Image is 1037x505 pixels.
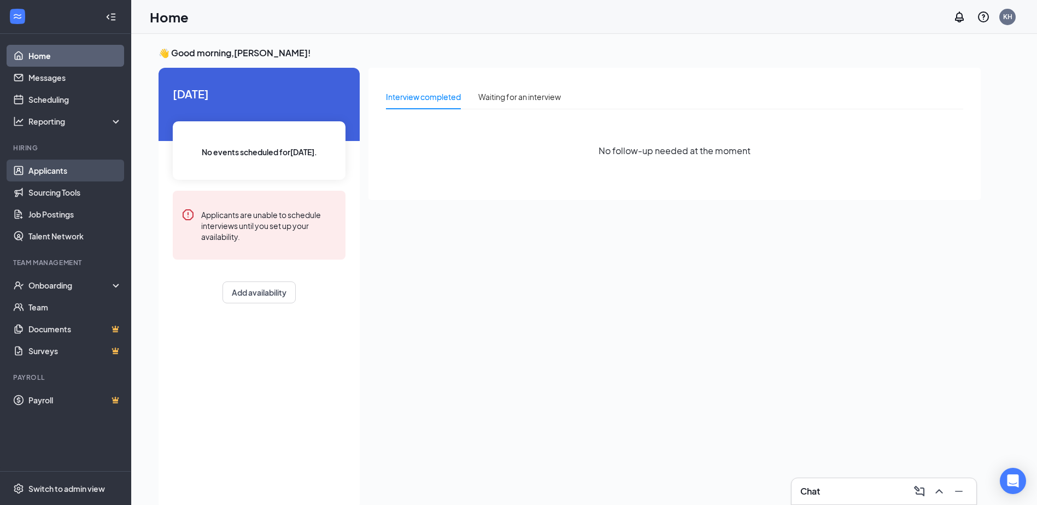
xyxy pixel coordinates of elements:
[977,10,990,24] svg: QuestionInfo
[13,373,120,382] div: Payroll
[28,296,122,318] a: Team
[28,116,122,127] div: Reporting
[952,485,965,498] svg: Minimize
[28,203,122,225] a: Job Postings
[911,483,928,500] button: ComposeMessage
[950,483,968,500] button: Minimize
[28,67,122,89] a: Messages
[150,8,189,26] h1: Home
[13,483,24,494] svg: Settings
[800,485,820,497] h3: Chat
[930,483,948,500] button: ChevronUp
[953,10,966,24] svg: Notifications
[13,116,24,127] svg: Analysis
[1000,468,1026,494] div: Open Intercom Messenger
[933,485,946,498] svg: ChevronUp
[386,91,461,103] div: Interview completed
[28,280,113,291] div: Onboarding
[28,318,122,340] a: DocumentsCrown
[913,485,926,498] svg: ComposeMessage
[599,144,751,157] span: No follow-up needed at the moment
[28,340,122,362] a: SurveysCrown
[13,143,120,152] div: Hiring
[222,281,296,303] button: Add availability
[106,11,116,22] svg: Collapse
[202,146,317,158] span: No events scheduled for [DATE] .
[1003,12,1012,21] div: KH
[28,89,122,110] a: Scheduling
[201,208,337,242] div: Applicants are unable to schedule interviews until you set up your availability.
[478,91,561,103] div: Waiting for an interview
[28,45,122,67] a: Home
[28,181,122,203] a: Sourcing Tools
[28,483,105,494] div: Switch to admin view
[13,280,24,291] svg: UserCheck
[181,208,195,221] svg: Error
[28,225,122,247] a: Talent Network
[12,11,23,22] svg: WorkstreamLogo
[13,258,120,267] div: Team Management
[28,160,122,181] a: Applicants
[159,47,981,59] h3: 👋 Good morning, [PERSON_NAME] !
[28,389,122,411] a: PayrollCrown
[173,85,345,102] span: [DATE]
